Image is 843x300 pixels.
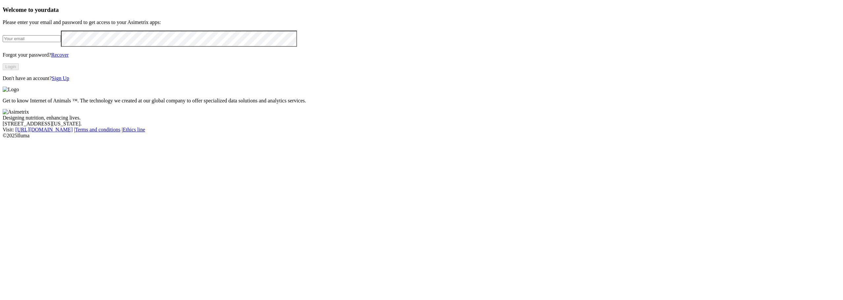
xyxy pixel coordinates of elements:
[3,133,840,139] div: © 2025 Iluma
[3,6,840,14] h3: Welcome to your
[47,6,59,13] span: data
[3,127,840,133] div: Visit : | |
[3,109,29,115] img: Asimetrix
[75,127,121,132] a: Terms and conditions
[51,52,68,58] a: Recover
[15,127,73,132] a: [URL][DOMAIN_NAME]
[3,19,840,25] p: Please enter your email and password to get access to your Asimetrix apps:
[3,98,840,104] p: Get to know Internet of Animals ™. The technology we created at our global company to offer speci...
[52,75,69,81] a: Sign Up
[3,121,840,127] div: [STREET_ADDRESS][US_STATE].
[3,63,19,70] button: Login
[3,115,840,121] div: Designing nutrition, enhancing lives.
[123,127,145,132] a: Ethics line
[3,87,19,93] img: Logo
[3,35,61,42] input: Your email
[3,75,840,81] p: Don't have an account?
[3,52,840,58] p: Forgot your password?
